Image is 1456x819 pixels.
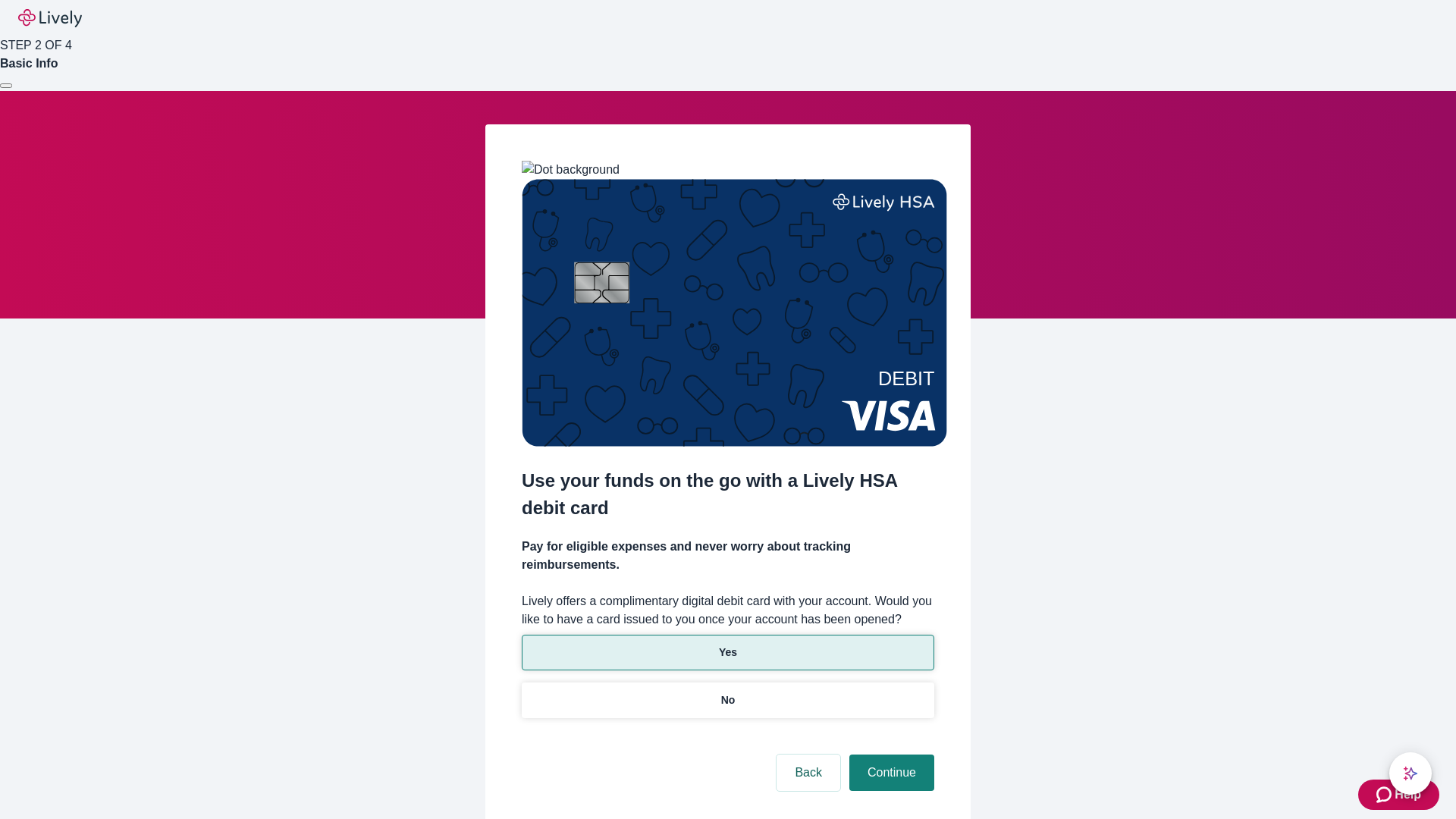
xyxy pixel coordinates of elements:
[522,635,934,670] button: Yes
[719,645,737,661] p: Yes
[522,161,620,179] img: Dot background
[522,467,934,522] h2: Use your funds on the go with a Lively HSA debit card
[1358,780,1439,810] button: Zendesk support iconHelp
[18,9,82,27] img: Lively
[1395,786,1421,804] span: Help
[1376,786,1395,804] svg: Zendesk support icon
[849,755,934,791] button: Continue
[721,692,736,708] p: No
[522,592,934,629] label: Lively offers a complimentary digital debit card with your account. Would you like to have a card...
[1403,766,1418,781] svg: Lively AI Assistant
[522,682,934,718] button: No
[522,179,947,447] img: Debit card
[522,538,934,574] h4: Pay for eligible expenses and never worry about tracking reimbursements.
[1389,752,1432,795] button: chat
[777,755,840,791] button: Back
